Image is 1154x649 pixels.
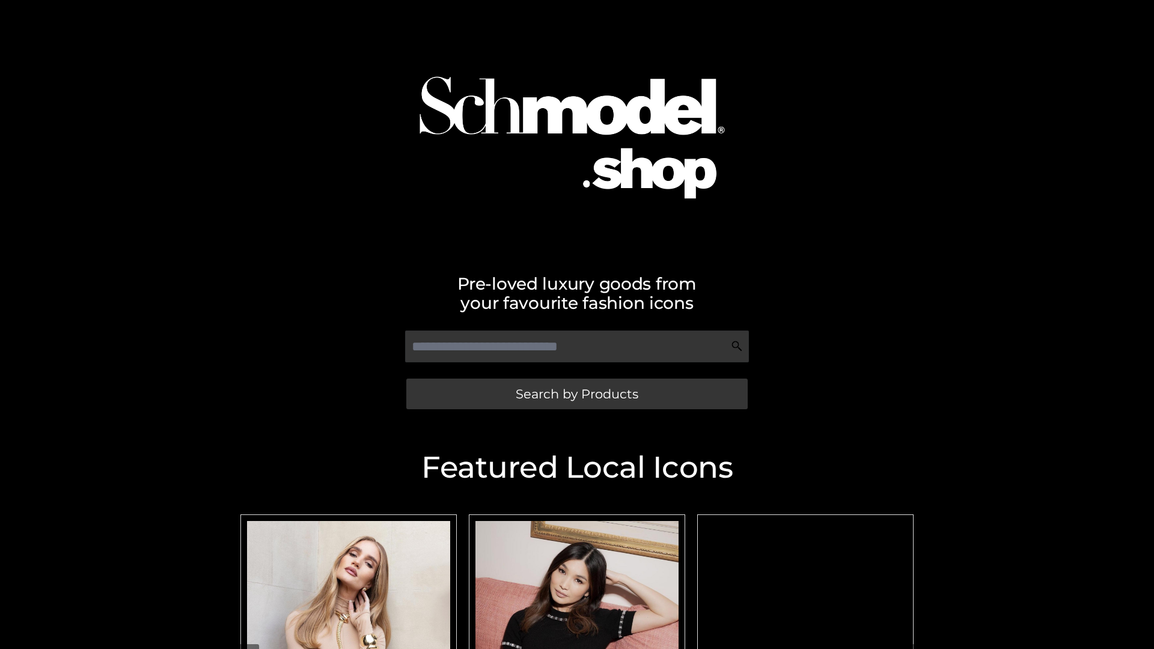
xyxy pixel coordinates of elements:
[234,452,920,483] h2: Featured Local Icons​
[234,274,920,312] h2: Pre-loved luxury goods from your favourite fashion icons
[516,388,638,400] span: Search by Products
[731,340,743,352] img: Search Icon
[406,379,748,409] a: Search by Products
